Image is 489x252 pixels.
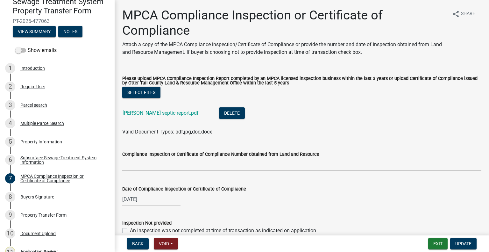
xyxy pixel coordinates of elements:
div: 5 [5,137,15,147]
div: Property Information [20,140,62,144]
button: Notes [58,26,82,37]
wm-modal-confirm: Delete Document [219,111,245,117]
span: Share [461,10,475,18]
div: Parcel search [20,103,47,107]
i: share [452,10,460,18]
a: [PERSON_NAME] septic report.pdf [123,110,199,116]
input: mm/dd/yyyy [122,193,181,206]
button: Back [127,238,149,249]
div: 1 [5,63,15,73]
label: Date of Compliance Inspection or Certificate of Compliacne [122,187,246,191]
wm-modal-confirm: Summary [13,29,56,34]
span: PT-2025-477063 [13,18,102,24]
div: 9 [5,210,15,220]
label: Inspection Not provided [122,221,172,226]
label: An inspection was not completed at time of transaction as indicated on application [130,227,316,234]
span: Update [455,241,471,246]
div: Require User [20,84,45,89]
button: Select files [122,87,160,98]
div: Property Transfer Form [20,213,67,217]
button: Exit [428,238,448,249]
span: Back [132,241,144,246]
label: Compliance Inspection or Certificate of Compliance Number obtained from Land and Resource [122,152,319,157]
div: Introduction [20,66,45,70]
h1: MPCA Compliance Inspection or Certificate of Compliance [122,8,447,38]
label: Please upload MPCA Compliance Inspection Report completed by an MPCA licensed inspection business... [122,76,481,86]
div: 2 [5,82,15,92]
div: 8 [5,192,15,202]
div: 4 [5,118,15,128]
div: Buyers Signature [20,195,54,199]
button: Update [450,238,477,249]
div: 3 [5,100,15,110]
div: Document Upload [20,231,56,236]
div: 6 [5,155,15,165]
p: Attach a copy of the MPCA Compliance inspection/Certificate of Compliance or provide the number a... [122,41,447,56]
span: Void [159,241,169,246]
div: MPCA Compliance Inspection or Certificate of Compliance [20,174,104,183]
div: 10 [5,228,15,239]
button: View Summary [13,26,56,37]
div: Subsurface Sewage Treatment System Information [20,155,104,164]
div: Multiple Parcel Search [20,121,64,126]
button: shareShare [447,8,480,20]
wm-modal-confirm: Notes [58,29,82,34]
label: Show emails [15,47,57,54]
span: Valid Document Types: pdf,jpg,doc,docx [122,129,212,135]
button: Void [154,238,178,249]
div: 7 [5,173,15,184]
button: Delete [219,107,245,119]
